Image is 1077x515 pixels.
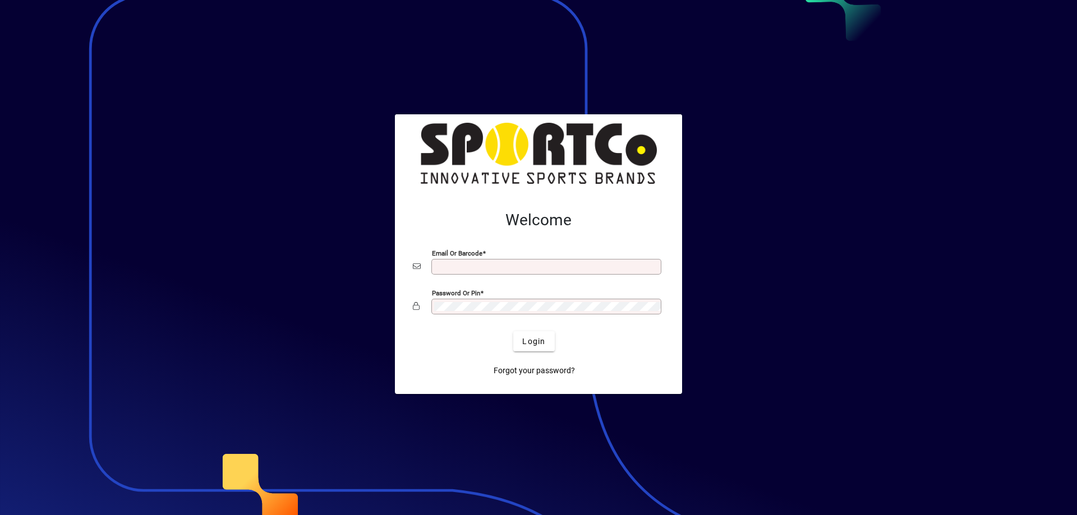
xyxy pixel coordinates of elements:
[494,365,575,377] span: Forgot your password?
[513,331,554,351] button: Login
[522,336,545,347] span: Login
[432,289,480,297] mat-label: Password or Pin
[489,360,579,381] a: Forgot your password?
[413,211,664,230] h2: Welcome
[432,249,482,257] mat-label: Email or Barcode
